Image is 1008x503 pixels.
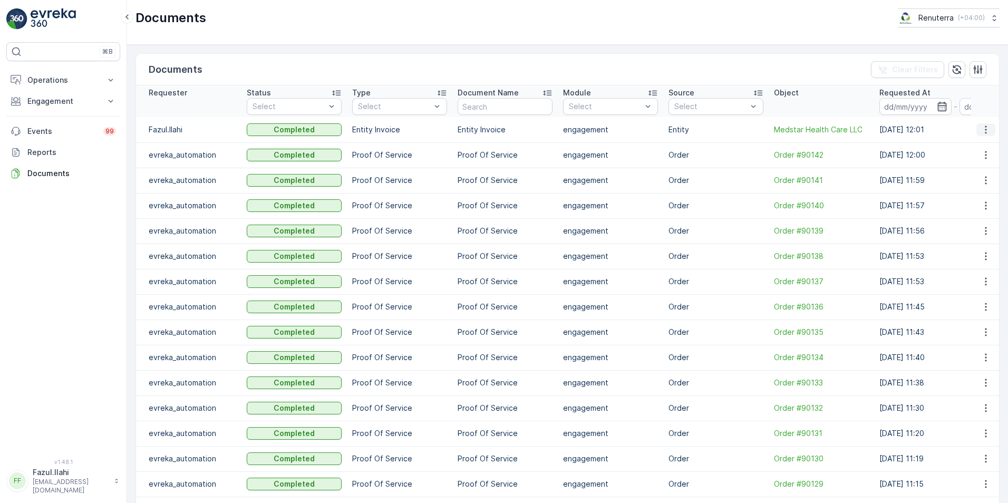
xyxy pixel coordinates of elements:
p: Status [247,88,271,98]
span: Medstar Health Care LLC [774,124,869,135]
td: evreka_automation [136,395,241,421]
td: Proof Of Service [452,471,558,497]
button: Completed [247,225,342,237]
td: Proof Of Service [452,294,558,320]
span: Order #90130 [774,453,869,464]
button: Completed [247,301,342,313]
td: Proof Of Service [452,168,558,193]
td: engagement [558,142,663,168]
button: Completed [247,174,342,187]
span: Order #90141 [774,175,869,186]
p: Completed [274,453,315,464]
p: ( +04:00 ) [958,14,985,22]
button: Completed [247,275,342,288]
td: Proof Of Service [347,345,452,370]
td: evreka_automation [136,446,241,471]
td: Proof Of Service [452,370,558,395]
p: Completed [274,175,315,186]
td: Proof Of Service [452,320,558,345]
button: Completed [247,478,342,490]
p: Requester [149,88,187,98]
td: Proof Of Service [347,294,452,320]
td: Entity Invoice [347,117,452,142]
p: - [954,100,957,113]
button: Completed [247,452,342,465]
td: Order [663,244,769,269]
img: logo_light-DOdMpM7g.png [31,8,76,30]
td: evreka_automation [136,471,241,497]
td: engagement [558,320,663,345]
a: Order #90132 [774,403,869,413]
td: Proof Of Service [347,370,452,395]
td: Order [663,269,769,294]
button: Engagement [6,91,120,112]
p: ⌘B [102,47,113,56]
button: FFFazul.Ilahi[EMAIL_ADDRESS][DOMAIN_NAME] [6,467,120,495]
td: engagement [558,471,663,497]
button: Completed [247,199,342,212]
button: Renuterra(+04:00) [898,8,1000,27]
span: Order #90131 [774,428,869,439]
a: Events99 [6,121,120,142]
button: Completed [247,402,342,414]
td: Proof Of Service [347,193,452,218]
button: Completed [247,351,342,364]
img: logo [6,8,27,30]
td: Proof Of Service [347,168,452,193]
a: Order #90133 [774,378,869,388]
p: Module [563,88,591,98]
p: Completed [274,428,315,439]
a: Order #90140 [774,200,869,211]
span: v 1.48.1 [6,459,120,465]
a: Order #90137 [774,276,869,287]
button: Completed [247,427,342,440]
td: Order [663,345,769,370]
p: Type [352,88,371,98]
span: Order #90142 [774,150,869,160]
td: engagement [558,345,663,370]
td: evreka_automation [136,320,241,345]
a: Documents [6,163,120,184]
p: Select [569,101,642,112]
p: Completed [274,276,315,287]
p: Renuterra [918,13,954,23]
input: dd/mm/yyyy [879,98,952,115]
td: Proof Of Service [452,446,558,471]
td: Proof Of Service [452,142,558,168]
p: Completed [274,479,315,489]
td: Fazul.Ilahi [136,117,241,142]
td: evreka_automation [136,193,241,218]
td: engagement [558,446,663,471]
td: Proof Of Service [347,244,452,269]
td: evreka_automation [136,168,241,193]
td: Proof Of Service [452,193,558,218]
p: Documents [135,9,206,26]
p: Completed [274,124,315,135]
span: Order #90135 [774,327,869,337]
td: Order [663,168,769,193]
td: Proof Of Service [452,421,558,446]
a: Order #90138 [774,251,869,262]
p: 99 [105,127,114,136]
p: Documents [27,168,116,179]
button: Completed [247,376,342,389]
td: evreka_automation [136,244,241,269]
p: Completed [274,150,315,160]
td: evreka_automation [136,370,241,395]
td: Proof Of Service [347,471,452,497]
p: Select [253,101,325,112]
a: Order #90129 [774,479,869,489]
td: Proof Of Service [347,269,452,294]
td: Proof Of Service [452,218,558,244]
td: Proof Of Service [452,269,558,294]
p: Completed [274,352,315,363]
td: evreka_automation [136,345,241,370]
td: Proof Of Service [347,142,452,168]
p: Fazul.Ilahi [33,467,109,478]
span: Order #90136 [774,302,869,312]
img: Screenshot_2024-07-26_at_13.33.01.png [898,12,914,24]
